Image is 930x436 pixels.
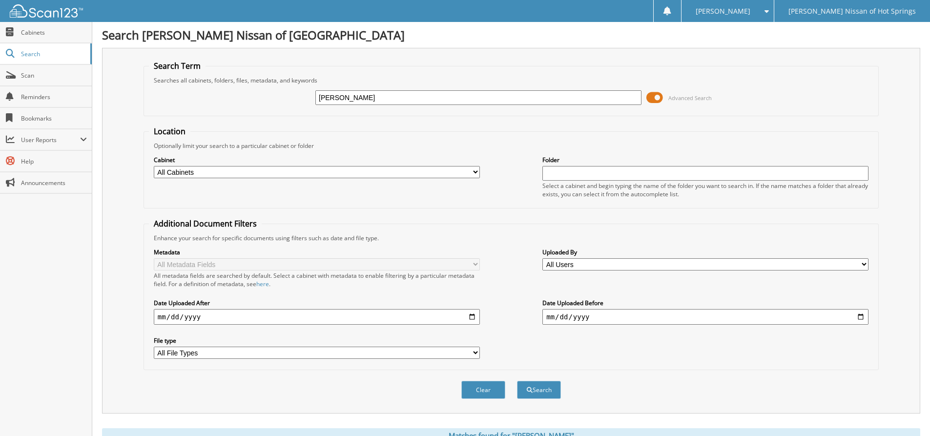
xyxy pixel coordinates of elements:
[154,156,480,164] label: Cabinet
[461,381,505,399] button: Clear
[21,71,87,80] span: Scan
[154,299,480,307] label: Date Uploaded After
[154,248,480,256] label: Metadata
[542,299,868,307] label: Date Uploaded Before
[668,94,712,102] span: Advanced Search
[21,28,87,37] span: Cabinets
[696,8,750,14] span: [PERSON_NAME]
[542,248,868,256] label: Uploaded By
[256,280,269,288] a: here
[154,309,480,325] input: start
[542,309,868,325] input: end
[102,27,920,43] h1: Search [PERSON_NAME] Nissan of [GEOGRAPHIC_DATA]
[21,136,80,144] span: User Reports
[149,61,206,71] legend: Search Term
[517,381,561,399] button: Search
[149,142,873,150] div: Optionally limit your search to a particular cabinet or folder
[154,271,480,288] div: All metadata fields are searched by default. Select a cabinet with metadata to enable filtering b...
[542,156,868,164] label: Folder
[788,8,916,14] span: [PERSON_NAME] Nissan of Hot Springs
[21,157,87,166] span: Help
[21,50,85,58] span: Search
[10,4,83,18] img: scan123-logo-white.svg
[154,336,480,345] label: File type
[21,93,87,101] span: Reminders
[149,234,873,242] div: Enhance your search for specific documents using filters such as date and file type.
[542,182,868,198] div: Select a cabinet and begin typing the name of the folder you want to search in. If the name match...
[149,218,262,229] legend: Additional Document Filters
[21,179,87,187] span: Announcements
[149,76,873,84] div: Searches all cabinets, folders, files, metadata, and keywords
[21,114,87,123] span: Bookmarks
[149,126,190,137] legend: Location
